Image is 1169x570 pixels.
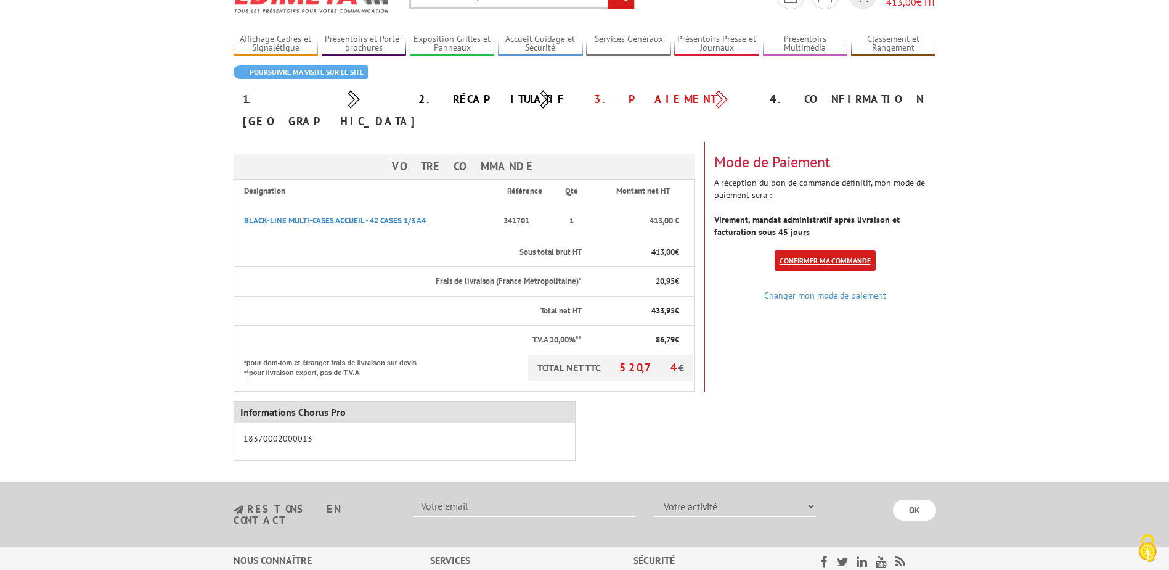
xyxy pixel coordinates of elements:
th: Total net HT [234,296,583,326]
p: € [593,247,679,258]
p: € [593,305,679,317]
p: Référence [500,186,550,197]
p: *pour dom-tom et étranger frais de livraison sur devis **pour livraison export, pas de T.V.A [244,355,429,378]
h3: Votre Commande [234,154,695,179]
a: Confirmer ma commande [775,250,876,271]
div: 1. [GEOGRAPHIC_DATA] [234,88,409,133]
div: Services [430,553,634,568]
p: TOTAL NET TTC € [528,355,693,381]
p: Montant net HT [593,186,693,197]
a: Changer mon mode de paiement [764,290,886,301]
span: 433,95 [651,305,675,316]
a: Services Généraux [586,34,671,54]
a: Présentoirs Presse et Journaux [674,34,759,54]
p: 1 [561,215,582,227]
p: € [593,276,679,287]
p: T.V.A 20,00%** [244,334,582,346]
a: Poursuivre ma visite sur le site [234,65,368,79]
span: 86,79 [656,334,675,345]
p: Désignation [244,186,489,197]
p: € [593,334,679,346]
div: 4. Confirmation [760,88,936,110]
div: Sécurité [633,553,788,568]
input: OK [893,500,936,521]
div: Informations Chorus Pro [234,402,575,423]
a: Affichage Cadres et Signalétique [234,34,319,54]
a: Présentoirs Multimédia [763,34,848,54]
a: Exposition Grilles et Panneaux [410,34,495,54]
span: 520,74 [619,360,678,374]
a: 2. Récapitulatif [418,92,566,106]
h3: restons en contact [234,504,396,526]
div: A réception du bon de commande définitif, mon mode de paiement sera : [705,142,945,289]
a: BLACK-LINE MULTI-CASES ACCUEIL - 42 CASES 1/3 A4 [244,215,426,226]
img: newsletter.jpg [234,505,243,515]
a: Présentoirs et Porte-brochures [322,34,407,54]
div: Nous connaître [234,553,430,568]
a: Accueil Guidage et Sécurité [498,34,583,54]
div: 3. Paiement [585,88,760,110]
span: 413,00 [651,247,675,257]
h3: Mode de Paiement [714,154,936,170]
th: Frais de livraison (France Metropolitaine)* [234,267,583,297]
input: Votre email [413,496,635,517]
th: Sous total brut HT [234,238,583,267]
p: 413,00 € [593,215,679,227]
p: 341701 [500,209,550,233]
span: 20,95 [656,276,675,286]
button: Cookies (fenêtre modale) [1126,528,1169,570]
p: Qté [561,186,582,197]
img: Cookies (fenêtre modale) [1132,533,1163,564]
a: Classement et Rangement [851,34,936,54]
p: 18370002000013 [243,432,566,445]
strong: Virement, mandat administratif après livraison et facturation sous 45 jours [714,214,900,238]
